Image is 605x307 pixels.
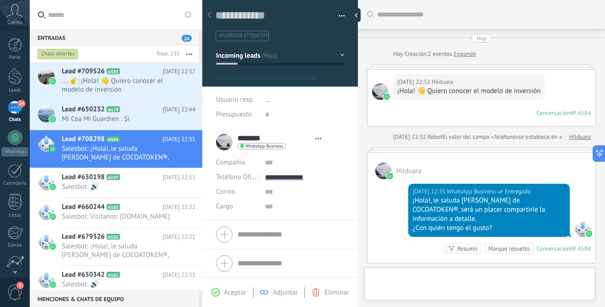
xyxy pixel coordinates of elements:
button: Teléfono Oficina [216,170,258,185]
a: Lead #709526 A585 [DATE] 22:57 ....✌: ¡Hola! 👋 Quiero conocer el modelo de inversión [30,62,202,100]
img: waba.svg [49,184,56,190]
img: waba.svg [384,93,390,100]
span: [DATE] 22:35 [162,173,195,182]
span: [DATE] 22:35 [162,135,195,144]
span: Salesbot: 🔊 [62,182,178,191]
span: Hilduara [372,83,389,100]
span: Lead #660244 [62,203,105,212]
div: Listas [2,213,28,219]
div: Correo [2,242,28,248]
span: Salesbot: 🔊 [62,280,178,289]
span: #agregar etiquetas [219,33,268,39]
img: waba.svg [586,230,592,237]
span: Salesbot: Visítanos: [DOMAIN_NAME] [62,212,178,221]
span: 3 [16,282,24,289]
img: waba.svg [49,146,56,152]
span: Cargo [216,203,233,210]
span: Lead #679326 [62,232,105,241]
div: ¡Hola!, le saluda [PERSON_NAME] de COCOATOKEN®, será un placer compartirle la información a detalle. [412,196,566,224]
div: № A584 [570,245,591,252]
span: [DATE] 22:31 [162,232,195,241]
span: [DATE] 22:31 [162,270,195,280]
div: Resumir [457,244,478,253]
span: El valor del campo «Teléfono» [442,132,519,142]
div: Panel [2,55,28,60]
img: waba.svg [49,281,56,288]
span: Robot [427,133,442,141]
div: Calendario [2,181,28,186]
a: Lead #650198 A107 [DATE] 22:35 Salesbot: 🔊 [30,168,202,197]
span: Cuenta [7,20,22,26]
img: waba.svg [49,116,56,122]
span: A585 [107,68,120,74]
span: A119 [107,106,120,112]
span: WhatsApp Business [245,144,283,148]
div: Hoy [393,49,405,59]
div: Conversación [536,109,570,117]
span: Entregado [505,187,531,196]
span: ....✌: ¡Hola! 👋 Quiero conocer el modelo de inversión [62,77,178,94]
span: 2 eventos [428,49,452,59]
div: Leads [2,88,28,93]
div: ¡Hola! 👋 Quiero conocer el modelo de inversión [397,87,540,96]
img: waba.svg [49,214,56,220]
span: Usuario resp. [216,95,254,104]
div: Menciones & Chats de equipo [30,291,199,307]
div: [DATE] 22:35 [412,187,447,196]
span: WhatsApp Business [447,187,496,196]
span: ... [265,95,271,104]
div: Chats abiertos [38,49,78,60]
img: waba.svg [49,78,56,84]
a: Hilduara [569,132,591,142]
span: A583 [107,234,120,240]
div: Chats [2,117,28,123]
div: Compañía [216,155,258,170]
div: ¿Con quién tengo el gusto? [412,224,566,233]
a: Expandir [454,49,476,59]
div: Presupuesto [216,107,259,122]
span: Correo [216,187,235,196]
div: Cargo [216,199,258,214]
span: Hilduara [375,163,392,179]
span: Mi Coa Mi Guardien : Si [62,115,178,123]
span: [DATE] 22:44 [162,105,195,114]
div: Entradas [30,29,199,46]
a: Lead #679326 A583 [DATE] 22:31 Salesbot: ¡Hola!, le saluda [PERSON_NAME] de COCOATOKEN®, será un ... [30,228,202,265]
div: [DATE] 22:32 [397,77,432,87]
img: waba.svg [387,173,393,179]
span: Adjuntar [273,288,298,297]
span: Eliminar [324,288,349,297]
img: waba.svg [49,243,56,250]
span: 24 [182,35,192,42]
div: № A584 [570,109,591,117]
div: Marque resuelto [488,244,529,253]
span: [DATE] 22:57 [162,67,195,76]
div: WhatsApp [2,148,28,156]
span: A107 [107,174,120,180]
span: Lead #708298 [62,135,105,144]
span: Aceptar [224,288,246,297]
span: A582 [107,204,120,210]
div: Hoy [476,34,486,43]
a: Lead #650232 A119 [DATE] 22:44 Mi Coa Mi Guardien : Si [30,100,202,130]
span: Lead #650342 [62,270,105,280]
span: Hilduara [396,167,421,175]
button: Correo [216,185,235,199]
span: Lead #650198 [62,173,105,182]
div: Conversación [536,245,570,252]
a: Lead #708298 A584 [DATE] 22:35 Salesbot: ¡Hola!, le saluda [PERSON_NAME] de COCOATOKEN®, será un ... [30,130,202,168]
span: Lead #650232 [62,105,105,114]
span: Hilduara [432,77,453,87]
span: Presupuesto [216,110,252,119]
span: Lead #709526 [62,67,105,76]
span: Salesbot: ¡Hola!, le saluda [PERSON_NAME] de COCOATOKEN®, será un placer compartirle la informaci... [62,144,178,162]
span: A161 [107,272,120,278]
span: Teléfono Oficina [216,173,264,181]
a: Lead #650342 A161 [DATE] 22:31 Salesbot: 🔊 [30,266,202,295]
span: [DATE] 22:32 [162,203,195,212]
div: Ocultar [351,8,361,22]
div: [DATE] 22:32 [393,132,427,142]
div: Total: 235 [152,49,179,59]
span: A584 [107,136,120,142]
span: 24 [17,100,25,107]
